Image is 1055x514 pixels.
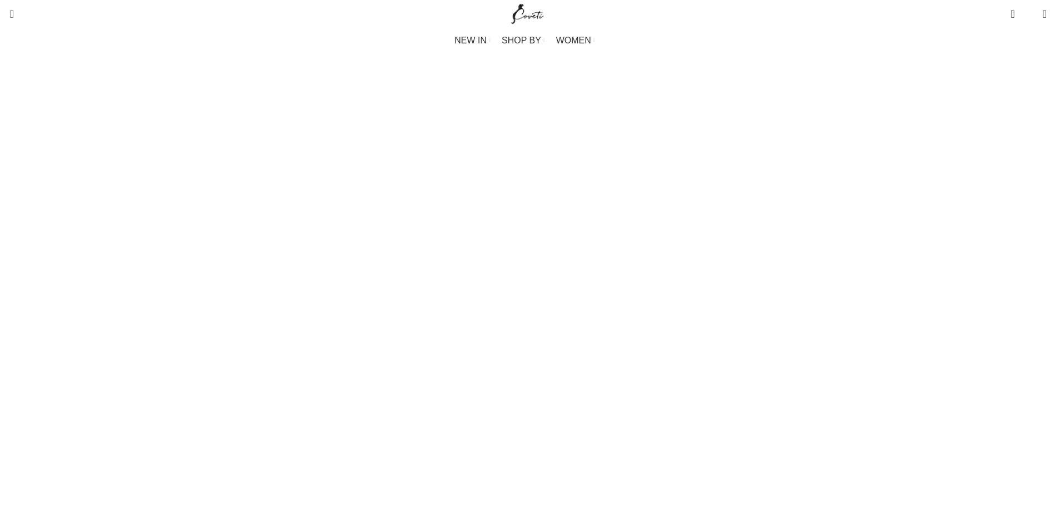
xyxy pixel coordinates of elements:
[1005,3,1020,25] a: 0
[3,3,14,25] a: Search
[556,35,591,46] span: WOMEN
[502,35,541,46] span: SHOP BY
[509,8,546,18] a: Site logo
[454,35,487,46] span: NEW IN
[502,29,545,52] a: SHOP BY
[1023,3,1034,25] div: My Wishlist
[1026,11,1034,19] span: 0
[454,29,491,52] a: NEW IN
[1012,6,1020,14] span: 0
[556,29,595,52] a: WOMEN
[3,29,1047,52] div: Main navigation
